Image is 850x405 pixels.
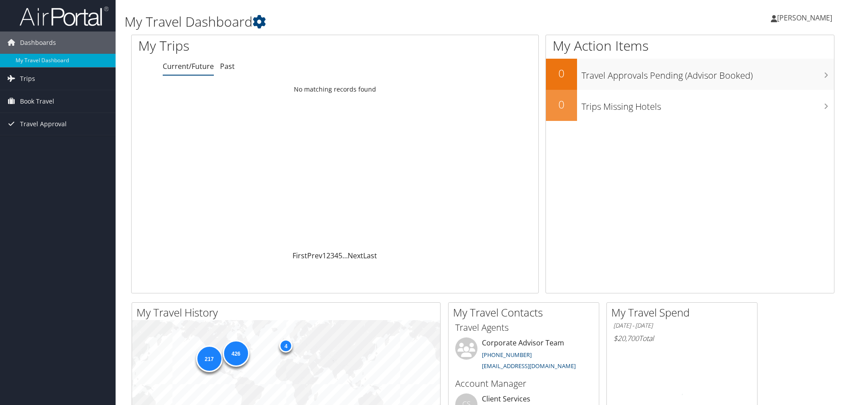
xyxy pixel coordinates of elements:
[482,362,576,370] a: [EMAIL_ADDRESS][DOMAIN_NAME]
[322,251,326,261] a: 1
[613,333,750,343] h6: Total
[363,251,377,261] a: Last
[20,32,56,54] span: Dashboards
[326,251,330,261] a: 2
[546,36,834,55] h1: My Action Items
[777,13,832,23] span: [PERSON_NAME]
[20,68,35,90] span: Trips
[20,90,54,112] span: Book Travel
[293,251,307,261] a: First
[338,251,342,261] a: 5
[451,337,597,374] li: Corporate Advisor Team
[613,321,750,330] h6: [DATE] - [DATE]
[330,251,334,261] a: 3
[163,61,214,71] a: Current/Future
[546,97,577,112] h2: 0
[307,251,322,261] a: Prev
[455,321,592,334] h3: Travel Agents
[453,305,599,320] h2: My Travel Contacts
[771,4,841,31] a: [PERSON_NAME]
[220,61,235,71] a: Past
[222,340,249,367] div: 426
[613,333,639,343] span: $20,700
[196,345,222,372] div: 217
[342,251,348,261] span: …
[20,6,108,27] img: airportal-logo.png
[581,65,834,82] h3: Travel Approvals Pending (Advisor Booked)
[334,251,338,261] a: 4
[482,351,532,359] a: [PHONE_NUMBER]
[124,12,602,31] h1: My Travel Dashboard
[279,339,293,353] div: 4
[138,36,362,55] h1: My Trips
[546,90,834,121] a: 0Trips Missing Hotels
[581,96,834,113] h3: Trips Missing Hotels
[546,66,577,81] h2: 0
[348,251,363,261] a: Next
[136,305,440,320] h2: My Travel History
[132,81,538,97] td: No matching records found
[546,59,834,90] a: 0Travel Approvals Pending (Advisor Booked)
[455,377,592,390] h3: Account Manager
[611,305,757,320] h2: My Travel Spend
[20,113,67,135] span: Travel Approval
